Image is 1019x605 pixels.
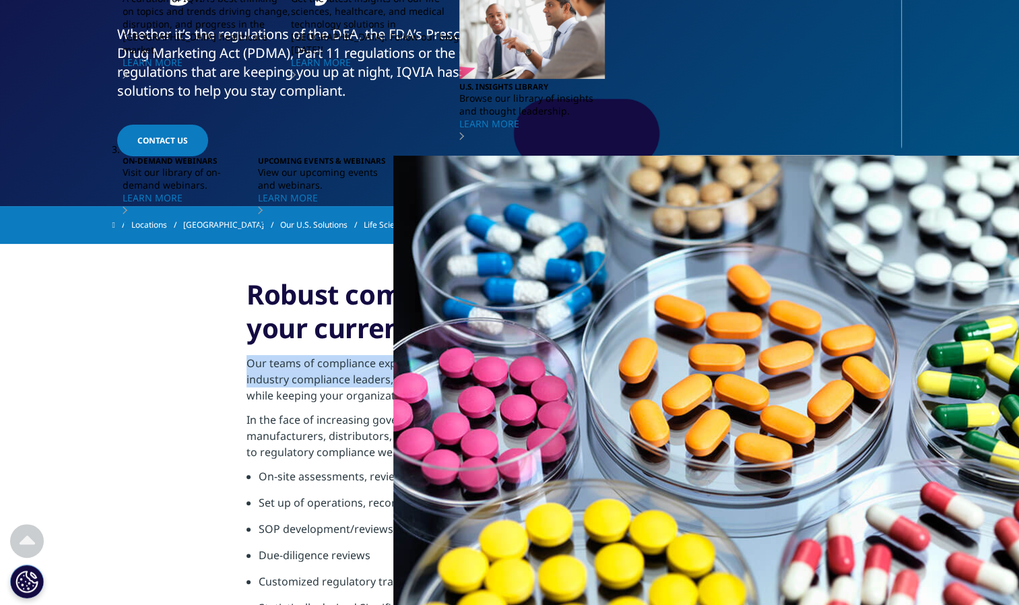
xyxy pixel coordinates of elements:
[123,56,291,82] a: LEARN MORE
[123,143,152,156] a: Events
[459,82,605,92] h5: U.S. INSIGHTS LIBRARY
[123,191,258,230] a: LEARN MORE
[459,117,605,143] a: LEARN MORE
[258,166,393,191] p: View our upcoming events and webinars.
[123,166,258,191] p: Visit our library of on-demand webinars.
[459,92,605,117] p: Browse our library of insights and thought leadership.
[10,565,44,598] button: Cookies Settings
[258,191,393,230] a: LEARN MORE
[123,156,258,166] h5: ON-DEMAND WEBINARS
[258,156,393,166] h5: UPCOMING EVENTS & WEBINARS
[291,56,459,82] a: LEARN MORE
